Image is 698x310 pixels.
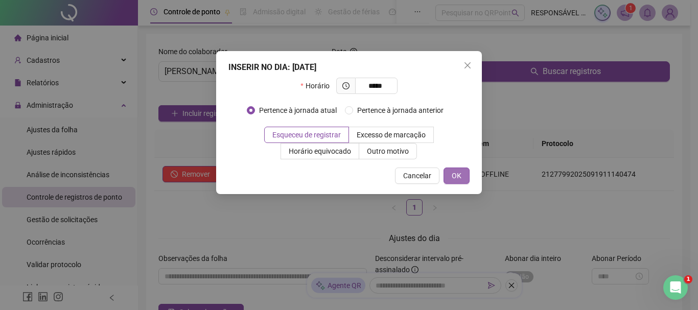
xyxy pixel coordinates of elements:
[255,105,341,116] span: Pertence à jornada atual
[403,170,431,181] span: Cancelar
[663,275,688,300] iframe: Intercom live chat
[444,168,470,184] button: OK
[289,147,351,155] span: Horário equivocado
[452,170,461,181] span: OK
[300,78,336,94] label: Horário
[357,131,426,139] span: Excesso de marcação
[684,275,692,283] span: 1
[342,82,350,89] span: clock-circle
[367,147,409,155] span: Outro motivo
[228,61,470,74] div: INSERIR NO DIA : [DATE]
[459,57,476,74] button: Close
[463,61,472,69] span: close
[395,168,439,184] button: Cancelar
[272,131,341,139] span: Esqueceu de registrar
[353,105,448,116] span: Pertence à jornada anterior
